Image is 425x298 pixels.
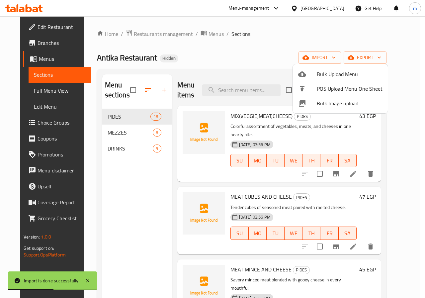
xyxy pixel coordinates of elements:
span: POS Upload Menu One Sheet [317,85,382,93]
span: Bulk Image upload [317,99,382,107]
span: Bulk Upload Menu [317,70,382,78]
li: Upload bulk menu [293,67,388,81]
li: POS Upload Menu One Sheet [293,81,388,96]
div: Import is done successfully [24,277,78,284]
